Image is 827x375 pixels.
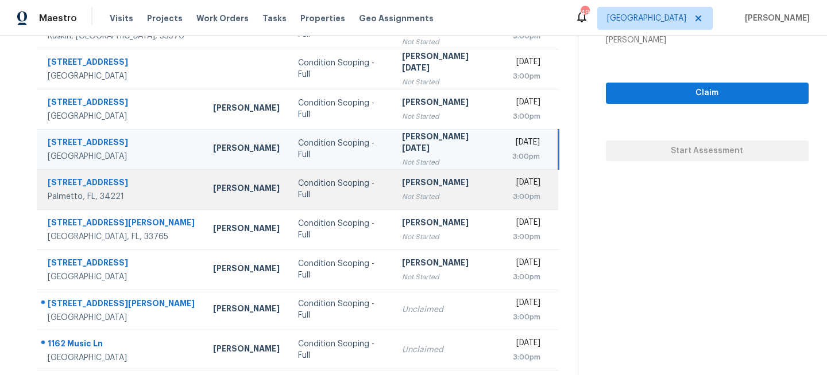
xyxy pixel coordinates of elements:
[48,71,195,82] div: [GEOGRAPHIC_DATA]
[512,231,541,243] div: 3:00pm
[48,352,195,364] div: [GEOGRAPHIC_DATA]
[402,217,493,231] div: [PERSON_NAME]
[512,111,541,122] div: 3:00pm
[512,177,541,191] div: [DATE]
[512,71,541,82] div: 3:00pm
[48,271,195,283] div: [GEOGRAPHIC_DATA]
[512,311,541,323] div: 3:00pm
[262,14,287,22] span: Tasks
[298,138,384,161] div: Condition Scoping - Full
[48,30,195,42] div: Ruskin, [GEOGRAPHIC_DATA], 33570
[402,271,493,283] div: Not Started
[512,151,540,162] div: 3:00pm
[48,151,195,162] div: [GEOGRAPHIC_DATA]
[402,96,493,111] div: [PERSON_NAME]
[607,13,686,24] span: [GEOGRAPHIC_DATA]
[196,13,249,24] span: Work Orders
[606,83,809,104] button: Claim
[512,96,541,111] div: [DATE]
[402,191,493,202] div: Not Started
[213,343,280,357] div: [PERSON_NAME]
[300,13,345,24] span: Properties
[402,157,493,168] div: Not Started
[402,36,493,48] div: Not Started
[48,111,195,122] div: [GEOGRAPHIC_DATA]
[402,111,493,122] div: Not Started
[298,178,384,201] div: Condition Scoping - Full
[615,86,799,100] span: Claim
[512,30,541,42] div: 3:00pm
[298,258,384,281] div: Condition Scoping - Full
[402,231,493,243] div: Not Started
[48,177,195,191] div: [STREET_ADDRESS]
[402,344,493,356] div: Unclaimed
[359,13,434,24] span: Geo Assignments
[48,298,195,312] div: [STREET_ADDRESS][PERSON_NAME]
[512,191,541,202] div: 3:00pm
[581,7,589,18] div: 49
[402,257,493,271] div: [PERSON_NAME]
[298,218,384,241] div: Condition Scoping - Full
[402,304,493,315] div: Unclaimed
[402,76,493,88] div: Not Started
[512,271,541,283] div: 3:00pm
[213,142,280,157] div: [PERSON_NAME]
[512,217,541,231] div: [DATE]
[298,97,384,120] div: Condition Scoping - Full
[512,351,541,363] div: 3:00pm
[48,191,195,202] div: Palmetto, FL, 34221
[48,231,195,243] div: [GEOGRAPHIC_DATA], FL, 33765
[402,177,493,191] div: [PERSON_NAME]
[48,312,195,323] div: [GEOGRAPHIC_DATA]
[48,136,195,151] div: [STREET_ADDRESS]
[213,263,280,277] div: [PERSON_NAME]
[48,217,195,231] div: [STREET_ADDRESS][PERSON_NAME]
[48,56,195,71] div: [STREET_ADDRESS]
[402,50,493,76] div: [PERSON_NAME][DATE]
[213,303,280,317] div: [PERSON_NAME]
[48,257,195,271] div: [STREET_ADDRESS]
[298,57,384,80] div: Condition Scoping - Full
[298,298,384,321] div: Condition Scoping - Full
[512,337,541,351] div: [DATE]
[298,338,384,361] div: Condition Scoping - Full
[39,13,77,24] span: Maestro
[512,257,541,271] div: [DATE]
[48,96,195,111] div: [STREET_ADDRESS]
[48,338,195,352] div: 1162 Music Ln
[740,13,810,24] span: [PERSON_NAME]
[213,102,280,116] div: [PERSON_NAME]
[512,56,541,71] div: [DATE]
[213,182,280,197] div: [PERSON_NAME]
[213,222,280,237] div: [PERSON_NAME]
[512,297,541,311] div: [DATE]
[110,13,133,24] span: Visits
[606,34,701,46] div: [PERSON_NAME]
[402,131,493,157] div: [PERSON_NAME][DATE]
[147,13,183,24] span: Projects
[512,136,540,151] div: [DATE]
